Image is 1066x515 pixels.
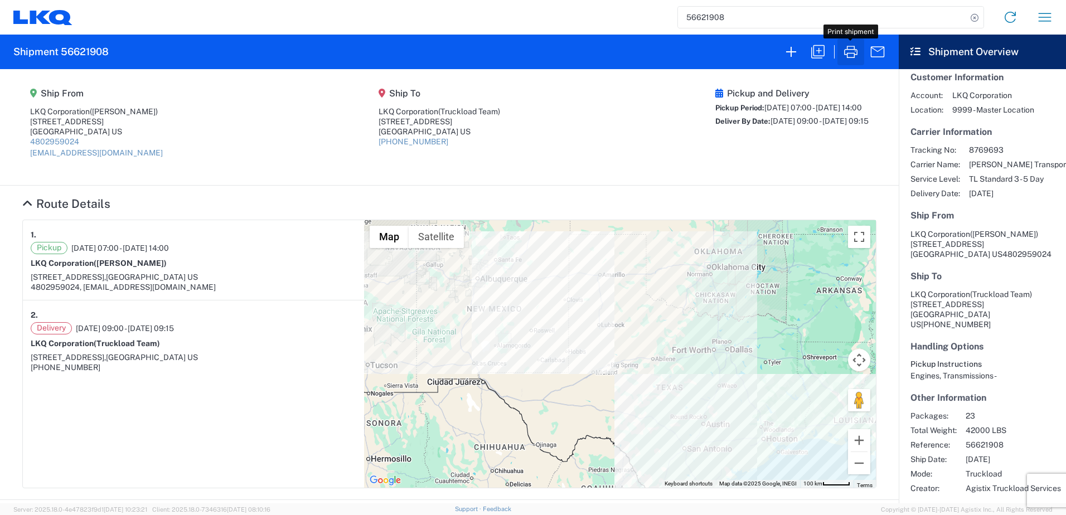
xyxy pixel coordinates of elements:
span: 4802959024 [1002,250,1052,259]
span: Packages: [910,411,957,421]
button: Keyboard shortcuts [665,480,713,488]
span: Service Level: [910,174,960,184]
div: 4802959024, [EMAIL_ADDRESS][DOMAIN_NAME] [31,282,356,292]
a: Terms [857,482,873,488]
h5: Carrier Information [910,127,1054,137]
button: Zoom in [848,429,870,451]
span: Tracking No: [910,145,960,155]
span: 56621908 [966,440,1061,450]
span: Pickup [31,242,67,254]
h5: Ship To [379,88,500,99]
a: Feedback [483,506,511,512]
button: Zoom out [848,452,870,474]
span: LKQ Corporation [952,90,1034,100]
span: [DATE] 07:00 - [DATE] 14:00 [764,103,862,112]
a: 4802959024 [30,137,79,146]
span: Ship Date: [910,454,957,464]
span: LKQ Corporation [STREET_ADDRESS] [910,290,1032,309]
span: Location: [910,105,943,115]
span: Agistix Truckload Services [966,483,1061,493]
div: [GEOGRAPHIC_DATA] US [379,127,500,137]
span: ([PERSON_NAME]) [90,107,158,116]
h5: Ship To [910,271,1054,281]
div: [STREET_ADDRESS] [30,116,163,127]
span: Delivery [31,322,72,334]
strong: LKQ Corporation [31,259,167,268]
span: (Truckload Team) [970,290,1032,299]
button: Show street map [370,226,409,248]
button: Show satellite imagery [409,226,464,248]
span: [DATE] 10:23:21 [104,506,147,513]
div: [STREET_ADDRESS] [379,116,500,127]
h2: Shipment 56621908 [13,45,109,59]
span: ([PERSON_NAME]) [970,230,1038,239]
span: Map data ©2025 Google, INEGI [719,480,797,487]
div: [GEOGRAPHIC_DATA] US [30,127,163,137]
span: [DATE] 08:10:16 [227,506,270,513]
strong: 2. [31,308,38,322]
a: [EMAIL_ADDRESS][DOMAIN_NAME] [30,148,163,157]
span: LKQ Corporation [910,230,970,239]
span: 23 [966,411,1061,421]
span: [DATE] 09:00 - [DATE] 09:15 [76,323,174,333]
button: Map camera controls [848,349,870,371]
img: Google [367,473,404,488]
span: Truckload [966,469,1061,479]
span: Mode: [910,469,957,479]
div: LKQ Corporation [379,106,500,116]
span: 42000 LBS [966,425,1061,435]
a: Open this area in Google Maps (opens a new window) [367,473,404,488]
address: [GEOGRAPHIC_DATA] US [910,289,1054,329]
span: Server: 2025.18.0-4e47823f9d1 [13,506,147,513]
span: Delivery Date: [910,188,960,198]
span: [PHONE_NUMBER] [921,320,991,329]
span: Pickup Period: [715,104,764,112]
span: Carrier Name: [910,159,960,169]
address: [GEOGRAPHIC_DATA] US [910,229,1054,259]
span: Creator: [910,483,957,493]
a: Hide Details [22,197,110,211]
span: [STREET_ADDRESS], [31,273,106,281]
h5: Customer Information [910,72,1054,82]
button: Toggle fullscreen view [848,226,870,248]
div: [PHONE_NUMBER] [31,362,356,372]
h5: Pickup and Delivery [715,88,869,99]
span: [GEOGRAPHIC_DATA] US [106,273,198,281]
span: Total Weight: [910,425,957,435]
a: Support [455,506,483,512]
span: 100 km [803,480,822,487]
span: [STREET_ADDRESS] [910,240,984,249]
span: Copyright © [DATE]-[DATE] Agistix Inc., All Rights Reserved [881,504,1053,514]
span: Reference: [910,440,957,450]
button: Map Scale: 100 km per 46 pixels [800,480,854,488]
button: Drag Pegman onto the map to open Street View [848,389,870,411]
h5: Ship From [910,210,1054,221]
h5: Other Information [910,392,1054,403]
span: (Truckload Team) [438,107,500,116]
span: Deliver By Date: [715,117,771,125]
span: [DATE] [966,454,1061,464]
a: [PHONE_NUMBER] [379,137,448,146]
span: ([PERSON_NAME]) [94,259,167,268]
header: Shipment Overview [899,35,1066,69]
span: [DATE] 09:00 - [DATE] 09:15 [771,116,869,125]
strong: 1. [31,228,36,242]
h5: Handling Options [910,341,1054,352]
span: (Truckload Team) [94,339,160,348]
h5: Ship From [30,88,163,99]
span: Client: 2025.18.0-7346316 [152,506,270,513]
div: Engines, Transmissions - [910,371,1054,381]
div: LKQ Corporation [30,106,163,116]
span: 9999 - Master Location [952,105,1034,115]
span: Account: [910,90,943,100]
span: [STREET_ADDRESS], [31,353,106,362]
strong: LKQ Corporation [31,339,160,348]
span: [DATE] 07:00 - [DATE] 14:00 [71,243,169,253]
h6: Pickup Instructions [910,359,1054,369]
input: Shipment, tracking or reference number [678,7,967,28]
span: [GEOGRAPHIC_DATA] US [106,353,198,362]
